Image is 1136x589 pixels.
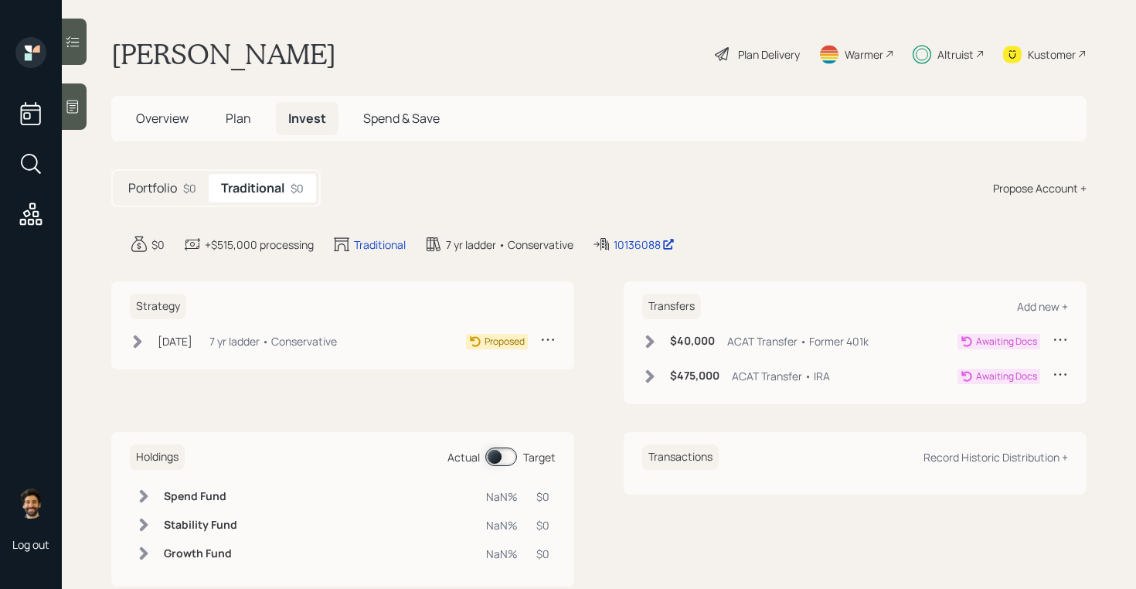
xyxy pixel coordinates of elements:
[738,46,800,63] div: Plan Delivery
[670,369,719,383] h6: $475,000
[164,547,237,560] h6: Growth Fund
[12,537,49,552] div: Log out
[164,490,237,503] h6: Spend Fund
[727,333,869,349] div: ACAT Transfer • Former 401k
[164,519,237,532] h6: Stability Fund
[15,488,46,519] img: eric-schwartz-headshot.png
[130,294,186,319] h6: Strategy
[205,237,314,253] div: +$515,000 processing
[923,450,1068,465] div: Record Historic Distribution +
[209,333,337,349] div: 7 yr ladder • Conservative
[354,237,406,253] div: Traditional
[363,110,440,127] span: Spend & Save
[486,517,518,533] div: NaN%
[523,449,556,465] div: Target
[976,335,1037,349] div: Awaiting Docs
[221,181,284,196] h5: Traditional
[732,368,830,384] div: ACAT Transfer • IRA
[1028,46,1076,63] div: Kustomer
[447,449,480,465] div: Actual
[1017,299,1068,314] div: Add new +
[446,237,573,253] div: 7 yr ladder • Conservative
[130,444,185,470] h6: Holdings
[993,180,1087,196] div: Propose Account +
[151,237,165,253] div: $0
[136,110,189,127] span: Overview
[845,46,883,63] div: Warmer
[158,333,192,349] div: [DATE]
[614,237,675,253] div: 10136088
[642,294,701,319] h6: Transfers
[486,546,518,562] div: NaN%
[670,335,715,348] h6: $40,000
[183,180,196,196] div: $0
[226,110,251,127] span: Plan
[536,546,549,562] div: $0
[111,37,336,71] h1: [PERSON_NAME]
[536,489,549,505] div: $0
[288,110,326,127] span: Invest
[536,517,549,533] div: $0
[937,46,974,63] div: Altruist
[486,489,518,505] div: NaN%
[291,180,304,196] div: $0
[976,369,1037,383] div: Awaiting Docs
[128,181,177,196] h5: Portfolio
[642,444,719,470] h6: Transactions
[485,335,525,349] div: Proposed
